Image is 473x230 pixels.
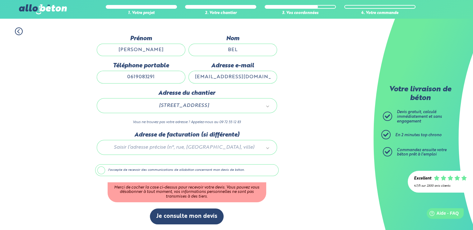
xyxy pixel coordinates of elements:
label: Adresse e-mail [188,62,277,69]
input: Quel est votre nom de famille ? [188,44,277,56]
label: Nom [188,35,277,42]
label: Téléphone portable [97,62,185,69]
div: Merci de cocher la case ci-dessus pour recevoir votre devis. Vous pouvez vous désabonner à tout m... [108,182,266,202]
button: Je consulte mon devis [150,208,224,224]
p: Vous ne trouvez pas votre adresse ? Appelez-nous au 09 72 55 12 83 [97,119,277,125]
img: allobéton [19,4,67,14]
input: ex : contact@allobeton.fr [188,71,277,83]
div: 4. Votre commande [344,11,415,16]
div: 1. Votre projet [106,11,177,16]
input: ex : 0642930817 [97,71,185,83]
input: Quel est votre prénom ? [97,44,185,56]
label: Prénom [97,35,185,42]
div: 2. Votre chantier [185,11,256,16]
a: [STREET_ADDRESS] [103,102,271,110]
span: [STREET_ADDRESS] [106,102,262,110]
div: 3. Vos coordonnées [265,11,336,16]
iframe: Help widget launcher [418,206,466,223]
label: Adresse du chantier [97,90,277,97]
label: J'accepte de recevoir des communications de allobéton concernant mon devis de béton. [95,164,279,176]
